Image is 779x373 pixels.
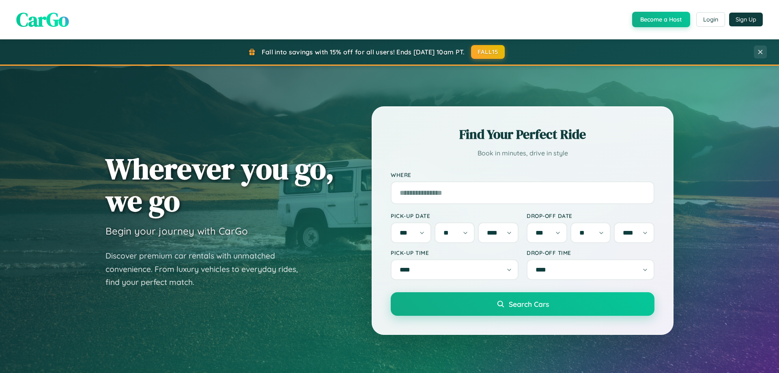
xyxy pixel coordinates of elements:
button: FALL15 [471,45,505,59]
p: Book in minutes, drive in style [391,147,654,159]
span: Search Cars [509,300,549,308]
span: Fall into savings with 15% off for all users! Ends [DATE] 10am PT. [262,48,465,56]
label: Pick-up Date [391,212,519,219]
span: CarGo [16,6,69,33]
button: Become a Host [632,12,690,27]
label: Drop-off Time [527,249,654,256]
h1: Wherever you go, we go [105,153,334,217]
label: Pick-up Time [391,249,519,256]
label: Drop-off Date [527,212,654,219]
label: Where [391,171,654,178]
h2: Find Your Perfect Ride [391,125,654,143]
h3: Begin your journey with CarGo [105,225,248,237]
button: Search Cars [391,292,654,316]
p: Discover premium car rentals with unmatched convenience. From luxury vehicles to everyday rides, ... [105,249,308,289]
button: Sign Up [729,13,763,26]
button: Login [696,12,725,27]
